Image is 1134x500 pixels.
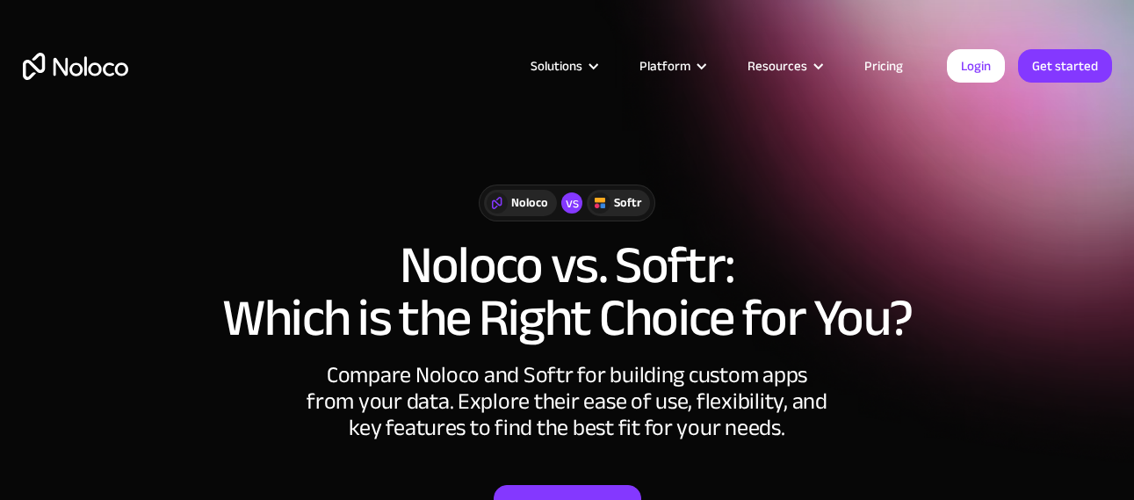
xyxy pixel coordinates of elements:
[639,54,690,77] div: Platform
[618,54,726,77] div: Platform
[304,362,831,441] div: Compare Noloco and Softr for building custom apps from your data. Explore their ease of use, flex...
[748,54,807,77] div: Resources
[509,54,618,77] div: Solutions
[23,53,128,80] a: home
[23,239,1112,344] h1: Noloco vs. Softr: Which is the Right Choice for You?
[511,193,548,213] div: Noloco
[531,54,582,77] div: Solutions
[726,54,842,77] div: Resources
[842,54,925,77] a: Pricing
[947,49,1005,83] a: Login
[614,193,641,213] div: Softr
[561,192,582,214] div: vs
[1018,49,1112,83] a: Get started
